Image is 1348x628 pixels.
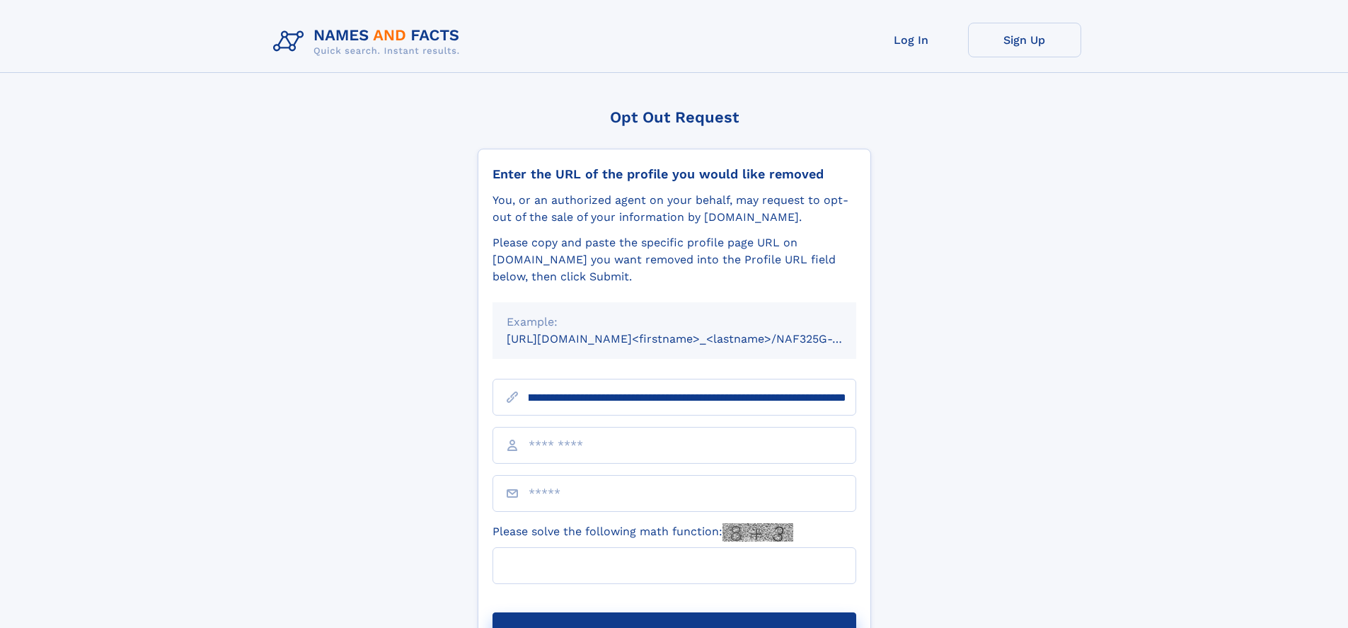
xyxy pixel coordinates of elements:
[507,332,883,346] small: [URL][DOMAIN_NAME]<firstname>_<lastname>/NAF325G-xxxxxxxx
[492,166,856,182] div: Enter the URL of the profile you would like removed
[492,234,856,285] div: Please copy and paste the specific profile page URL on [DOMAIN_NAME] you want removed into the Pr...
[492,192,856,226] div: You, or an authorized agent on your behalf, may request to opt-out of the sale of your informatio...
[478,108,871,126] div: Opt Out Request
[507,314,842,331] div: Example:
[855,23,968,57] a: Log In
[968,23,1081,57] a: Sign Up
[492,523,793,542] label: Please solve the following math function:
[267,23,471,61] img: Logo Names and Facts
